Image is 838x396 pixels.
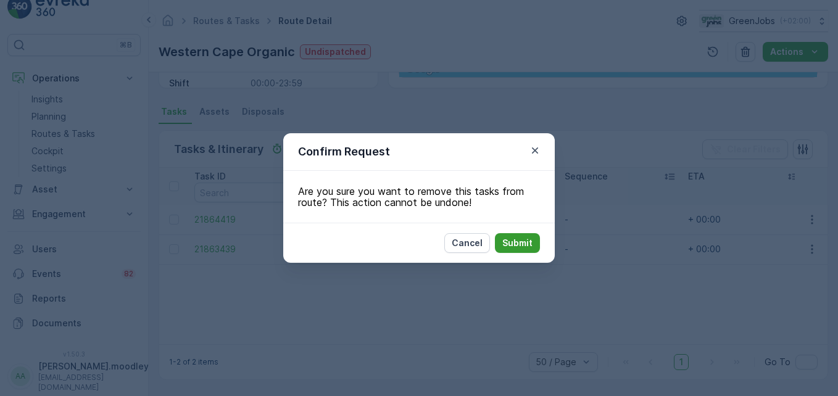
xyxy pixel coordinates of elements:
button: Submit [495,233,540,253]
p: Submit [502,237,533,249]
button: Cancel [444,233,490,253]
div: Are you sure you want to remove this tasks from route? This action cannot be undone! [283,171,555,223]
p: Cancel [452,237,483,249]
p: Confirm Request [298,143,390,160]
